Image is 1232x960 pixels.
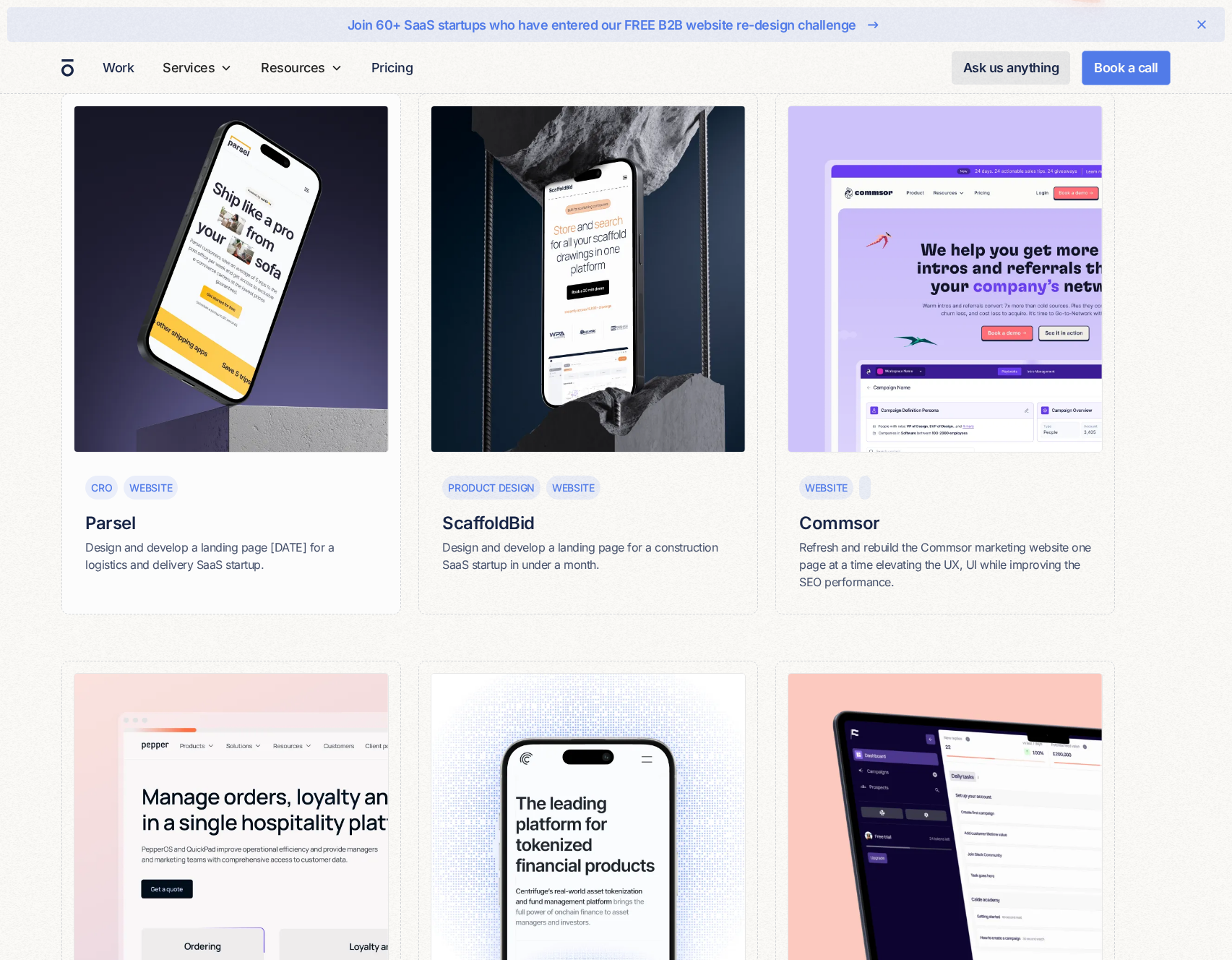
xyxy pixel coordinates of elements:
h6: Commsor [799,511,1091,536]
div: Services [157,42,238,93]
div: Design and develop a landing page for a construction SaaS startup in under a month. [442,539,734,573]
div: CRO [91,480,112,495]
h6: Parsel [85,511,377,536]
a: Join 60+ SaaS startups who have entered our FREE B2B website re-design challenge [53,13,1179,36]
div: Design and develop a landing page [DATE] for a logistics and delivery SaaS startup. [85,539,377,573]
div: Product design [448,480,535,495]
div: Website [129,480,172,495]
h6: ScaffoldBid [442,511,734,536]
div: Resources [261,58,325,77]
a: home [61,59,74,77]
div: Refresh and rebuild the Commsor marketing website one page at a time elevating the UX, UI while i... [799,539,1091,591]
div: Services [163,58,215,77]
a: Ask us anything [952,51,1071,85]
a: WebsiteCommsorRefresh and rebuild the Commsor marketing website one page at a time elevating the ... [775,93,1115,614]
div: Website [805,480,848,495]
a: Product designWebsiteScaffoldBidDesign and develop a landing page for a construction SaaS startup... [418,93,758,614]
a: Work [97,53,139,82]
a: Pricing [366,53,419,82]
div: Join 60+ SaaS startups who have entered our FREE B2B website re-design challenge [348,15,856,35]
a: Book a call [1082,51,1171,85]
div: Resources [255,42,348,93]
a: CROWebsiteParselDesign and develop a landing page [DATE] for a logistics and delivery SaaS startup. [61,93,401,614]
div: Website [552,480,595,495]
